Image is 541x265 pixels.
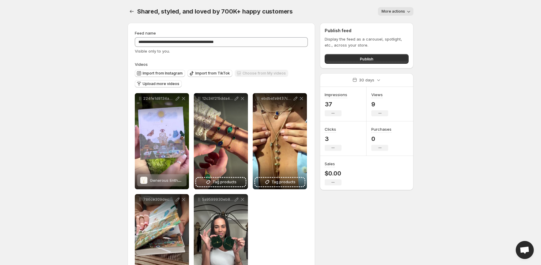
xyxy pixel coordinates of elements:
h3: Clicks [325,126,336,132]
p: 30 days [359,77,374,83]
p: 224fe1d8134a44ecafa941a93bae645b [143,96,175,101]
span: Tag products [271,179,295,185]
p: ebd5efa9437c46ba966daa7f7d7ccfd3 [261,96,292,101]
span: Shared, styled, and loved by 700K+ happy customers [137,8,293,15]
div: 224fe1d8134a44ecafa941a93bae645bGenerous Enthusiasm - White Enamel Leo Card NecklaceGenerous Enth... [135,93,189,189]
button: Publish [325,54,409,64]
button: More actions [378,7,413,16]
h2: Publish feed [325,28,409,34]
div: ebd5efa9437c46ba966daa7f7d7ccfd3Tag products [253,93,307,189]
h3: Impressions [325,92,347,98]
p: 37 [325,101,347,108]
p: $0.00 [325,170,342,177]
span: Import from Instagram [143,71,183,76]
button: Tag products [255,178,305,186]
p: 5a9599930eb84b6895edb9ce5b2f67f2 [202,197,233,202]
p: 0 [371,135,391,142]
h3: Views [371,92,383,98]
p: 786ce309dece4376925ea124a980a89a [143,197,175,202]
span: Tag products [212,179,236,185]
span: Publish [360,56,373,62]
p: 9 [371,101,388,108]
span: Upload more videos [143,81,179,86]
span: Import from TikTok [195,71,230,76]
button: Import from TikTok [187,70,232,77]
button: Tag products [196,178,246,186]
div: Open chat [516,241,534,259]
div: 12c34f215dda4516841507fc9492dd2eTag products [194,93,248,189]
span: More actions [382,9,405,14]
button: Upload more videos [135,80,182,87]
h3: Purchases [371,126,391,132]
p: 3 [325,135,342,142]
button: Import from Instagram [135,70,185,77]
p: 12c34f215dda4516841507fc9492dd2e [202,96,233,101]
h3: Sales [325,161,335,167]
span: Generous Enthusiasm - White Enamel [PERSON_NAME] Card Necklace [150,178,282,183]
span: Videos [135,62,148,67]
span: Feed name [135,31,156,35]
img: Generous Enthusiasm - White Enamel Leo Card Necklace [140,177,147,184]
p: Display the feed as a carousel, spotlight, etc., across your store. [325,36,409,48]
span: Visible only to you. [135,49,170,53]
button: Settings [128,7,136,16]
